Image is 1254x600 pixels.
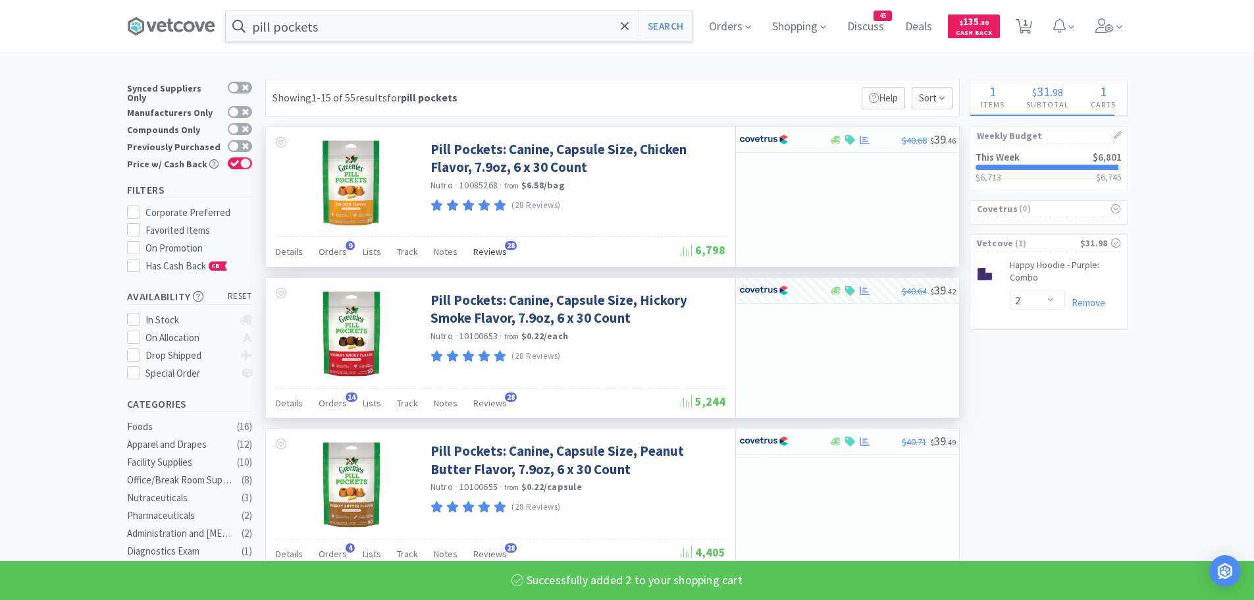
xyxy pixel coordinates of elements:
[1014,237,1080,250] span: ( 1 )
[874,11,891,20] span: 45
[309,291,394,377] img: 4a44f90e7ce240038dd66b5abe06403b_543752.png
[1080,98,1127,111] h4: Carts
[521,330,569,342] strong: $0.22 / each
[127,490,234,506] div: Nutraceuticals
[242,543,252,559] div: ( 1 )
[977,127,1120,144] h1: Weekly Budget
[977,202,1018,216] span: Covetrus
[504,332,519,341] span: from
[242,526,252,541] div: ( 2 )
[902,436,927,448] span: $40.71
[960,15,989,28] span: 135
[319,246,347,258] span: Orders
[930,437,934,447] span: $
[504,483,519,492] span: from
[1010,259,1120,290] a: Happy Hoodie - Purple: Combo
[473,246,507,258] span: Reviews
[127,123,221,134] div: Compounds Only
[500,179,502,191] span: ·
[237,454,252,470] div: ( 10 )
[900,21,937,33] a: Deals
[459,481,498,493] span: 10100655
[434,397,457,409] span: Notes
[276,548,303,560] span: Details
[1096,173,1122,182] h3: $
[455,330,457,342] span: ·
[401,91,457,104] strong: pill pockets
[739,281,789,300] img: 77fca1acd8b6420a9015268ca798ef17_1.png
[319,397,347,409] span: Orders
[500,481,502,493] span: ·
[145,366,233,381] div: Special Order
[321,140,381,226] img: b6fb44c32639434890133f6b9e03a152_543743.png
[127,157,221,169] div: Price w/ Cash Back
[127,289,252,304] h5: Availability
[956,30,992,38] span: Cash Back
[431,140,722,177] a: Pill Pockets: Canine, Capsule Size, Chicken Flavor, 7.9oz, 6 x 30 Count
[397,246,418,258] span: Track
[977,261,993,288] img: e7d76590f398440ca8eed170a9df0a7a.jpg
[1010,22,1037,34] a: 1
[459,330,498,342] span: 10100653
[505,241,517,250] span: 28
[273,90,457,107] div: Showing 1-15 of 55 results
[842,21,889,33] a: Discuss45
[459,179,498,191] span: 10085268
[127,140,221,151] div: Previously Purchased
[473,548,507,560] span: Reviews
[979,18,989,27] span: . 80
[145,312,233,328] div: In Stock
[1016,98,1080,111] h4: Subtotal
[242,508,252,524] div: ( 2 )
[739,130,789,150] img: 77fca1acd8b6420a9015268ca798ef17_1.png
[431,442,722,478] a: Pill Pockets: Canine, Capsule Size, Peanut Butter Flavor, 7.9oz, 6 x 30 Count
[930,286,934,296] span: $
[1080,236,1120,250] div: $31.98
[976,171,1001,183] span: $6,713
[902,285,927,297] span: $40.64
[431,330,453,342] a: Nutro
[521,481,582,493] strong: $0.22 / capsule
[127,82,221,102] div: Synced Suppliers Only
[1037,83,1050,99] span: 31
[242,490,252,506] div: ( 3 )
[739,431,789,451] img: 77fca1acd8b6420a9015268ca798ef17_1.png
[127,508,234,524] div: Pharmaceuticals
[511,350,561,364] p: (28 Reviews)
[521,179,565,191] strong: $6.58 / bag
[145,348,233,364] div: Drop Shipped
[145,205,252,221] div: Corporate Preferred
[145,223,252,238] div: Favorited Items
[1053,86,1063,99] span: 98
[930,283,956,298] span: 39
[145,330,233,346] div: On Allocation
[500,330,502,342] span: ·
[504,181,519,190] span: from
[902,134,927,146] span: $40.68
[145,259,228,272] span: Has Cash Back
[977,236,1014,250] span: Vetcove
[976,152,1020,162] h2: This Week
[145,240,252,256] div: On Promotion
[948,9,1000,44] a: $135.80Cash Back
[970,144,1127,190] a: This Week$6,801$6,713$6,745
[127,543,234,559] div: Diagnostics Exam
[431,179,453,191] a: Nutro
[346,543,355,553] span: 4
[242,472,252,488] div: ( 8 )
[946,136,956,146] span: . 46
[1101,171,1122,183] span: 6,745
[226,11,692,41] input: Search by item, sku, manufacturer, ingredient, size...
[946,437,956,447] span: . 49
[505,393,517,402] span: 28
[1100,83,1107,99] span: 1
[681,394,725,409] span: 5,244
[363,397,381,409] span: Lists
[346,241,355,250] span: 9
[363,548,381,560] span: Lists
[473,397,507,409] span: Reviews
[862,87,905,109] p: Help
[397,548,418,560] span: Track
[434,246,457,258] span: Notes
[127,106,221,117] div: Manufacturers Only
